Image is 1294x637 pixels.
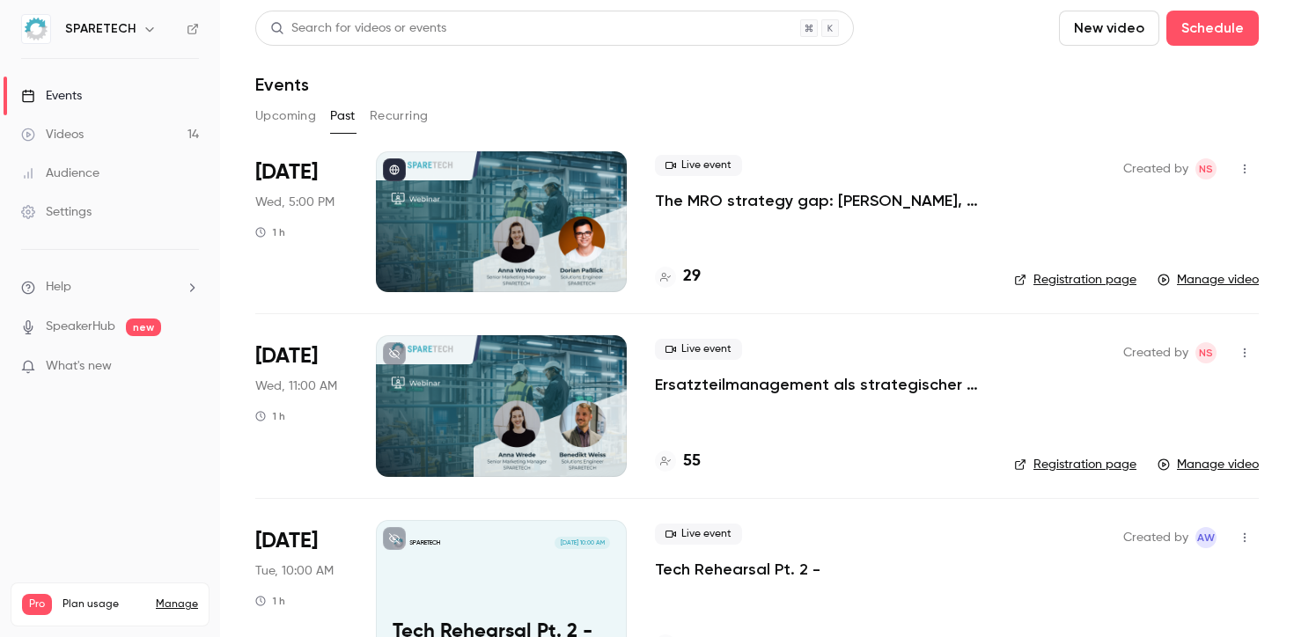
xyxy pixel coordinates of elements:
[655,374,986,395] a: Ersatzteilmanagement als strategischer Hebel: Margen verbessern, Zusammenarbeit fördern und neue ...
[1014,456,1136,473] a: Registration page
[655,524,742,545] span: Live event
[21,203,92,221] div: Settings
[1059,11,1159,46] button: New video
[1123,158,1188,179] span: Created by
[255,594,285,608] div: 1 h
[46,357,112,376] span: What's new
[1195,342,1217,363] span: Nicole Seimebua
[21,165,99,182] div: Audience
[22,15,50,43] img: SPARETECH
[683,450,701,473] h4: 55
[409,538,440,547] p: SPARETECH
[255,102,316,130] button: Upcoming
[370,102,429,130] button: Recurring
[22,594,52,615] span: Pro
[255,225,285,239] div: 1 h
[255,194,335,211] span: Wed, 5:00 PM
[1199,158,1213,179] span: NS
[255,74,309,95] h1: Events
[1166,11,1259,46] button: Schedule
[655,155,742,176] span: Live event
[1195,527,1217,548] span: Anna Wrede
[555,537,609,549] span: [DATE] 10:00 AM
[62,597,145,611] span: Plan usage
[1199,342,1213,363] span: NS
[655,190,986,211] a: The MRO strategy gap: [PERSON_NAME], misalignment & missed opportunities
[1197,527,1215,548] span: AW
[126,318,161,336] span: new
[1158,456,1259,473] a: Manage video
[46,318,115,336] a: SpeakerHub
[255,527,318,555] span: [DATE]
[270,19,446,38] div: Search for videos or events
[655,559,820,580] a: Tech Rehearsal Pt. 2 -
[655,450,701,473] a: 55
[655,265,701,289] a: 29
[1123,342,1188,363] span: Created by
[178,359,199,375] iframe: Noticeable Trigger
[255,335,348,476] div: Aug 27 Wed, 11:00 AM (Europe/Berlin)
[1195,158,1217,179] span: Nicole Seimebua
[1014,271,1136,289] a: Registration page
[255,151,348,292] div: Aug 27 Wed, 10:00 AM (America/Chicago)
[255,158,318,187] span: [DATE]
[21,278,199,297] li: help-dropdown-opener
[156,597,198,611] a: Manage
[21,126,84,143] div: Videos
[1123,527,1188,548] span: Created by
[255,562,334,580] span: Tue, 10:00 AM
[655,339,742,360] span: Live event
[1158,271,1259,289] a: Manage video
[46,278,71,297] span: Help
[255,377,337,395] span: Wed, 11:00 AM
[255,409,285,423] div: 1 h
[330,102,356,130] button: Past
[21,87,82,105] div: Events
[683,265,701,289] h4: 29
[65,20,136,38] h6: SPARETECH
[255,342,318,370] span: [DATE]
